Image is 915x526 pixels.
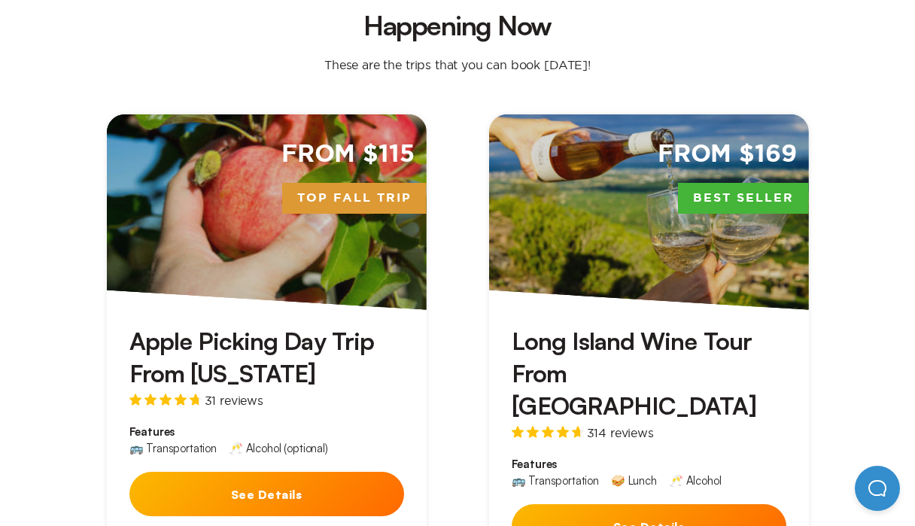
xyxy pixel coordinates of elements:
[512,325,786,423] h3: Long Island Wine Tour From [GEOGRAPHIC_DATA]
[281,138,415,171] span: From $115
[99,12,816,39] h2: Happening Now
[611,475,657,486] div: 🥪 Lunch
[282,183,427,214] span: Top Fall Trip
[309,57,606,72] p: These are the trips that you can book [DATE]!
[658,138,797,171] span: From $169
[129,424,404,439] span: Features
[512,475,599,486] div: 🚌 Transportation
[678,183,809,214] span: Best Seller
[587,427,654,439] span: 314 reviews
[205,394,263,406] span: 31 reviews
[855,466,900,511] iframe: Help Scout Beacon - Open
[129,325,404,390] h3: Apple Picking Day Trip From [US_STATE]
[229,442,328,454] div: 🥂 Alcohol (optional)
[512,457,786,472] span: Features
[129,472,404,516] button: See Details
[129,442,217,454] div: 🚌 Transportation
[669,475,722,486] div: 🥂 Alcohol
